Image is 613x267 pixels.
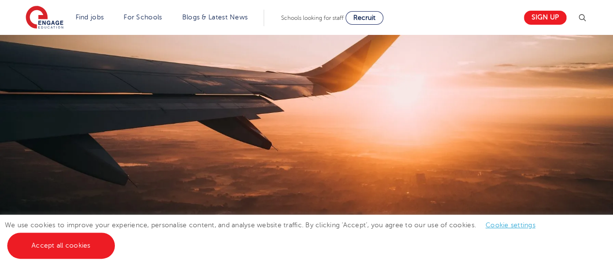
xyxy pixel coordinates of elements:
[281,15,344,21] span: Schools looking for staff
[7,233,115,259] a: Accept all cookies
[353,14,376,21] span: Recruit
[346,11,383,25] a: Recruit
[182,14,248,21] a: Blogs & Latest News
[124,14,162,21] a: For Schools
[524,11,566,25] a: Sign up
[76,14,104,21] a: Find jobs
[26,6,63,30] img: Engage Education
[5,221,545,249] span: We use cookies to improve your experience, personalise content, and analyse website traffic. By c...
[486,221,535,229] a: Cookie settings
